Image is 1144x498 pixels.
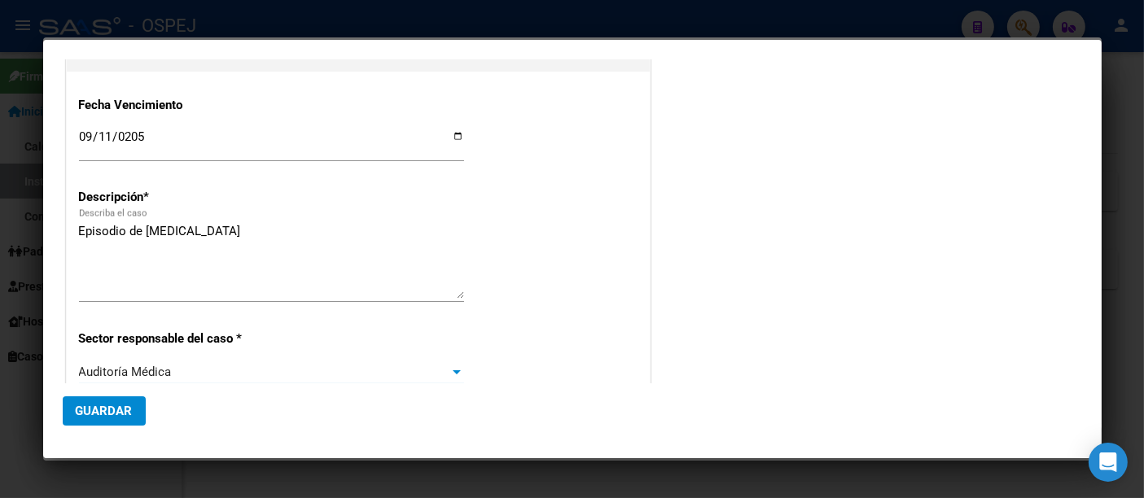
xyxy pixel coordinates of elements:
button: Guardar [63,396,146,426]
strong: DATOS DEL CASO [83,47,188,63]
div: Open Intercom Messenger [1089,443,1128,482]
span: Guardar [76,404,133,418]
span: Auditoría Médica [79,365,172,379]
p: Fecha Vencimiento [79,96,247,115]
p: Descripción [79,188,247,207]
p: Sector responsable del caso * [79,330,247,348]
